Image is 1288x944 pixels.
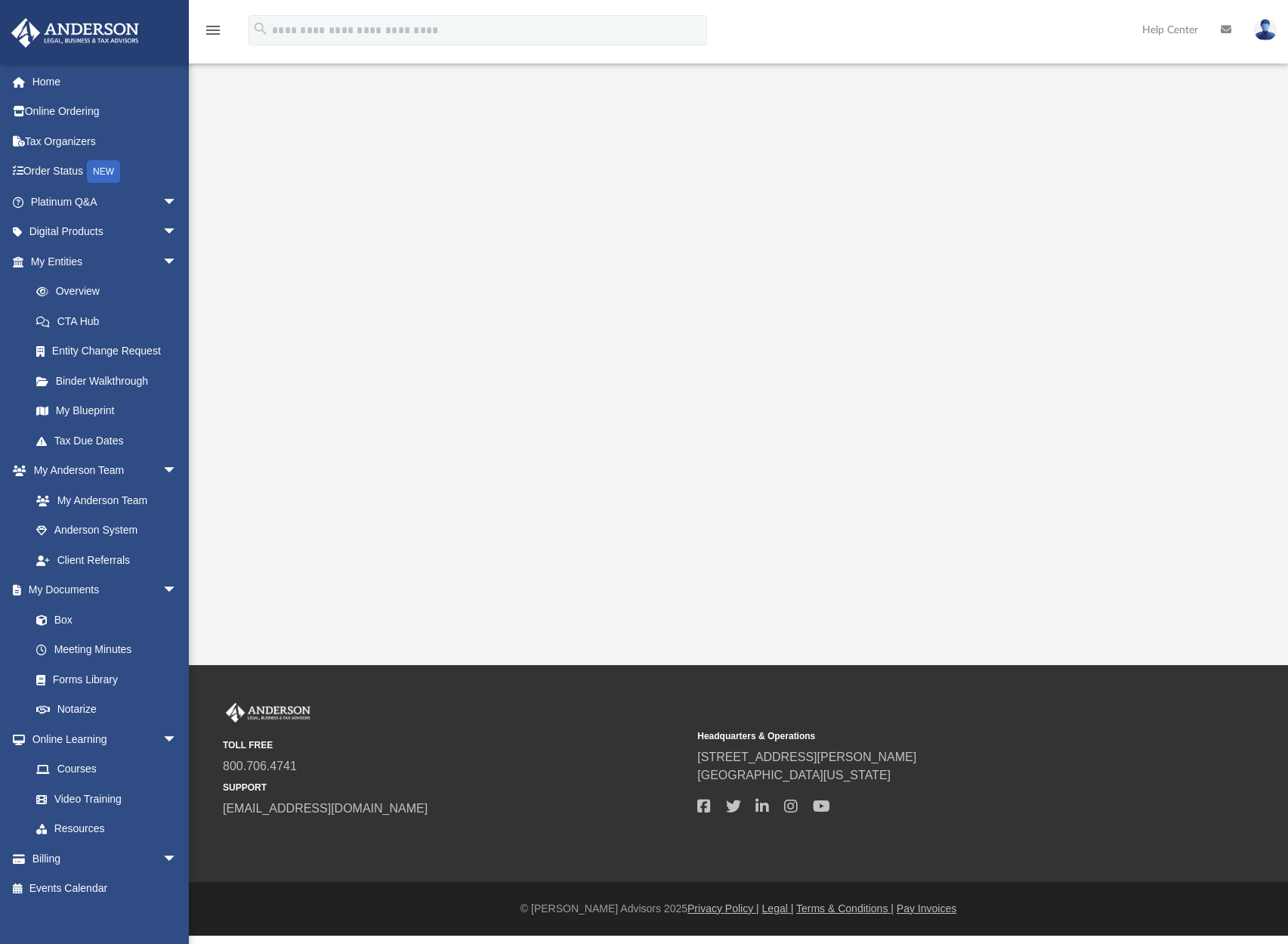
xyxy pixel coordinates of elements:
a: Video Training [21,784,185,814]
a: Order StatusNEW [11,156,200,187]
a: Privacy Policy | [687,902,759,915]
a: Online Learningarrow_drop_down [11,724,193,754]
a: Digital Productsarrow_drop_down [11,217,200,247]
a: Forms Library [21,664,185,695]
span: arrow_drop_down [162,246,193,277]
a: Anderson System [21,515,193,546]
a: Tax Organizers [11,126,200,156]
a: Events Calendar [11,874,200,904]
a: [STREET_ADDRESS][PERSON_NAME] [697,751,916,763]
span: arrow_drop_down [162,575,193,606]
a: Binder Walkthrough [21,366,200,396]
div: © [PERSON_NAME] Advisors 2025 [189,901,1288,917]
img: Anderson Advisors Platinum Portal [7,18,144,48]
a: [EMAIL_ADDRESS][DOMAIN_NAME] [223,802,428,815]
a: Home [11,67,200,97]
a: Notarize [21,695,193,725]
small: SUPPORT [223,781,687,794]
span: arrow_drop_down [162,843,193,874]
a: Entity Change Request [21,336,200,367]
a: Meeting Minutes [21,635,193,665]
img: User Pic [1254,19,1277,41]
a: 800.706.4741 [223,760,297,772]
a: Online Ordering [11,97,200,127]
div: NEW [87,160,120,183]
a: Overview [21,277,200,307]
a: [GEOGRAPHIC_DATA][US_STATE] [697,769,891,782]
a: Resources [21,814,193,844]
small: TOLL FREE [223,738,687,752]
a: menu [204,29,222,39]
a: Box [21,605,185,635]
a: Platinum Q&Aarrow_drop_down [11,187,200,217]
i: menu [204,21,222,39]
a: Legal | [762,902,794,915]
span: arrow_drop_down [162,724,193,755]
a: Billingarrow_drop_down [11,843,200,874]
a: Client Referrals [21,545,193,575]
a: My Anderson Team [21,485,185,515]
a: My Documentsarrow_drop_down [11,575,193,605]
span: arrow_drop_down [162,456,193,487]
a: Courses [21,754,193,785]
span: arrow_drop_down [162,217,193,248]
small: Headquarters & Operations [697,729,1161,743]
a: My Entitiesarrow_drop_down [11,246,200,277]
span: arrow_drop_down [162,187,193,218]
a: Tax Due Dates [21,426,200,456]
a: My Anderson Teamarrow_drop_down [11,456,193,486]
a: My Blueprint [21,396,193,426]
a: Terms & Conditions | [796,902,894,915]
a: CTA Hub [21,306,200,336]
i: search [252,20,269,37]
img: Anderson Advisors Platinum Portal [223,703,314,723]
a: Pay Invoices [897,902,956,915]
